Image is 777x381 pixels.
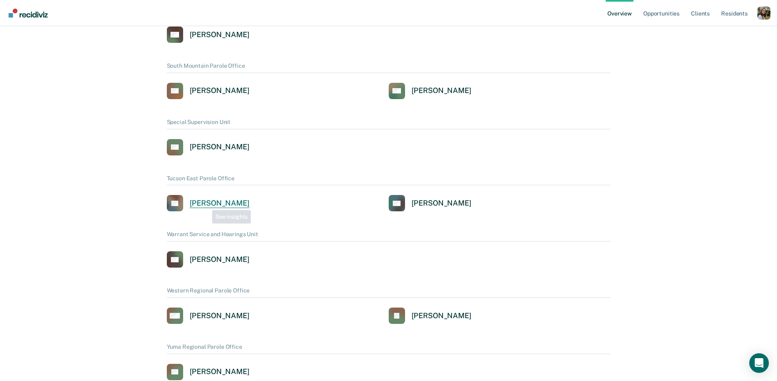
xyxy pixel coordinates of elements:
div: [PERSON_NAME] [190,255,250,264]
div: Yuma Regional Parole Office [167,343,611,354]
div: [PERSON_NAME] [190,142,250,152]
div: Open Intercom Messenger [749,353,769,373]
a: [PERSON_NAME] [167,83,250,99]
div: [PERSON_NAME] [412,86,472,95]
div: [PERSON_NAME] [190,311,250,321]
a: [PERSON_NAME] [167,195,250,211]
div: [PERSON_NAME] [412,311,472,321]
a: [PERSON_NAME] [389,195,472,211]
a: [PERSON_NAME] [389,308,472,324]
a: [PERSON_NAME] [167,308,250,324]
div: [PERSON_NAME] [190,86,250,95]
div: Warrant Service and Hearings Unit [167,231,611,241]
a: [PERSON_NAME] [167,251,250,268]
img: Recidiviz [9,9,48,18]
div: Western Regional Parole Office [167,287,611,298]
div: [PERSON_NAME] [190,199,250,208]
a: [PERSON_NAME] [167,364,250,380]
a: [PERSON_NAME] [167,139,250,155]
a: [PERSON_NAME] [167,27,250,43]
div: South Mountain Parole Office [167,62,611,73]
a: [PERSON_NAME] [389,83,472,99]
div: Tucson East Parole Office [167,175,611,186]
div: [PERSON_NAME] [412,199,472,208]
div: [PERSON_NAME] [190,367,250,377]
button: Profile dropdown button [757,7,770,20]
div: Special Supervision Unit [167,119,611,129]
div: [PERSON_NAME] [190,30,250,40]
